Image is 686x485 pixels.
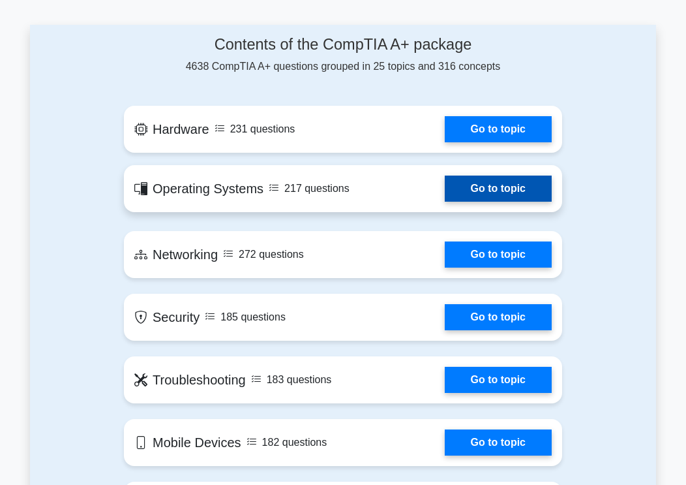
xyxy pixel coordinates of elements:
a: Go to topic [445,242,552,268]
a: Go to topic [445,176,552,202]
h4: Contents of the CompTIA A+ package [124,35,562,54]
div: 4638 CompTIA A+ questions grouped in 25 topics and 316 concepts [124,35,562,74]
a: Go to topic [445,116,552,142]
a: Go to topic [445,367,552,393]
a: Go to topic [445,430,552,456]
a: Go to topic [445,304,552,330]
